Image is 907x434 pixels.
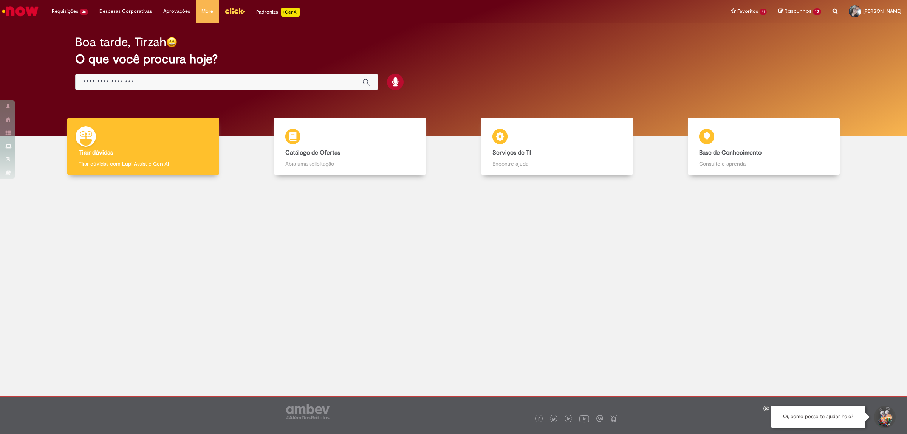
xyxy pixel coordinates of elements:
span: 10 [813,8,821,15]
img: logo_footer_workplace.png [596,415,603,422]
a: Base de Conhecimento Consulte e aprenda [661,118,868,175]
img: logo_footer_linkedin.png [567,417,571,422]
span: Requisições [52,8,78,15]
img: logo_footer_naosei.png [610,415,617,422]
span: Aprovações [163,8,190,15]
span: 36 [80,9,88,15]
span: 41 [760,9,767,15]
h2: Boa tarde, Tirzah [75,36,166,49]
b: Tirar dúvidas [79,149,113,157]
img: logo_footer_twitter.png [552,417,556,421]
img: logo_footer_facebook.png [537,417,541,421]
h2: O que você procura hoje? [75,53,832,66]
span: Despesas Corporativas [99,8,152,15]
p: Consulte e aprenda [699,160,828,167]
b: Serviços de TI [492,149,531,157]
span: Rascunhos [785,8,812,15]
span: More [201,8,213,15]
b: Catálogo de Ofertas [285,149,340,157]
img: ServiceNow [1,4,40,19]
p: +GenAi [281,8,300,17]
img: logo_footer_youtube.png [579,414,589,423]
img: logo_footer_ambev_rotulo_gray.png [286,404,330,419]
a: Catálogo de Ofertas Abra uma solicitação [247,118,454,175]
p: Encontre ajuda [492,160,622,167]
p: Abra uma solicitação [285,160,415,167]
span: [PERSON_NAME] [863,8,901,14]
a: Serviços de TI Encontre ajuda [453,118,661,175]
div: Oi, como posso te ajudar hoje? [771,406,865,428]
a: Tirar dúvidas Tirar dúvidas com Lupi Assist e Gen Ai [40,118,247,175]
img: happy-face.png [166,37,177,48]
div: Padroniza [256,8,300,17]
p: Tirar dúvidas com Lupi Assist e Gen Ai [79,160,208,167]
button: Iniciar Conversa de Suporte [873,406,896,428]
img: click_logo_yellow_360x200.png [224,5,245,17]
b: Base de Conhecimento [699,149,762,157]
span: Favoritos [737,8,758,15]
a: Rascunhos [778,8,821,15]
